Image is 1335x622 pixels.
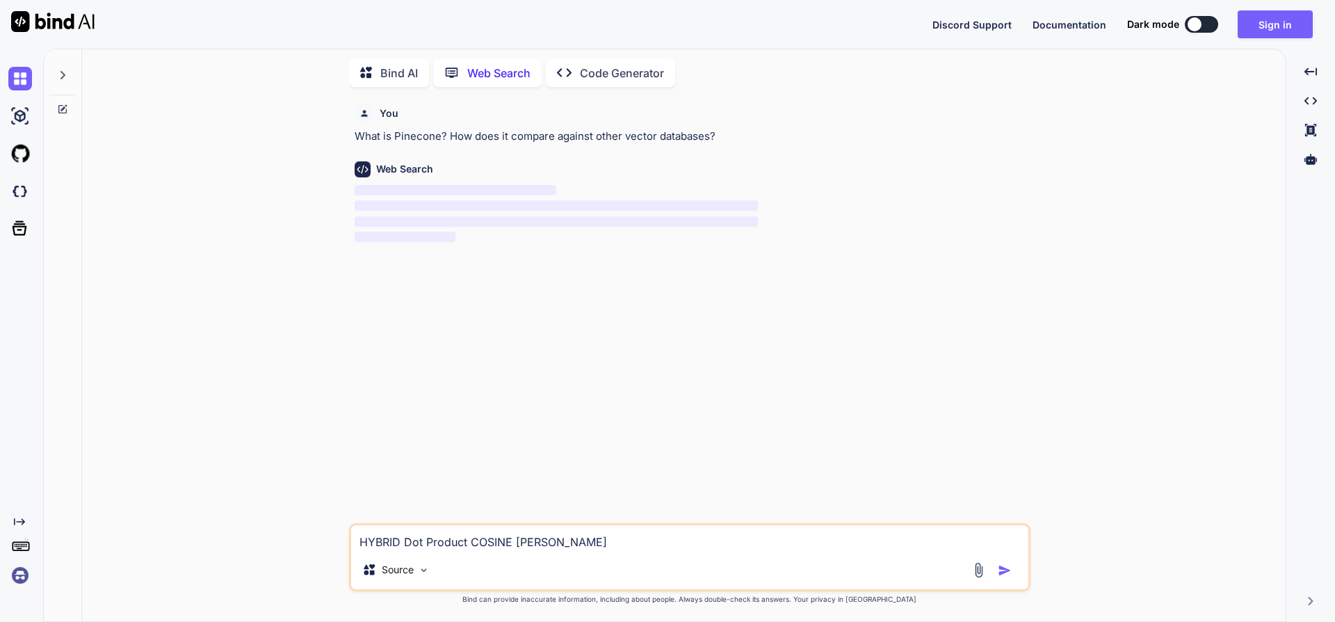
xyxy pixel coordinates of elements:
[418,564,430,576] img: Pick Models
[376,162,433,176] h6: Web Search
[351,525,1028,550] textarea: HYBRID Dot Product COSINE [PERSON_NAME]
[1033,19,1106,31] span: Documentation
[11,11,95,32] img: Bind AI
[932,17,1012,32] button: Discord Support
[355,200,759,211] span: ‌
[998,564,1012,577] img: icon
[380,106,398,120] h6: You
[349,594,1030,605] p: Bind can provide inaccurate information, including about people. Always double-check its answers....
[355,129,1028,145] p: What is Pinecone? How does it compare against other vector databases?
[355,216,759,227] span: ‌
[8,564,32,587] img: signin
[8,180,32,203] img: darkCloudIdeIcon
[8,67,32,90] img: chat
[580,65,664,81] p: Code Generator
[355,185,556,196] span: ‌
[971,562,987,578] img: attachment
[8,142,32,166] img: githubLight
[355,232,455,242] span: ‌
[1127,17,1179,31] span: Dark mode
[380,65,418,81] p: Bind AI
[932,19,1012,31] span: Discord Support
[1033,17,1106,32] button: Documentation
[1238,10,1313,38] button: Sign in
[8,104,32,128] img: ai-studio
[382,563,414,577] p: Source
[467,65,531,81] p: Web Search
